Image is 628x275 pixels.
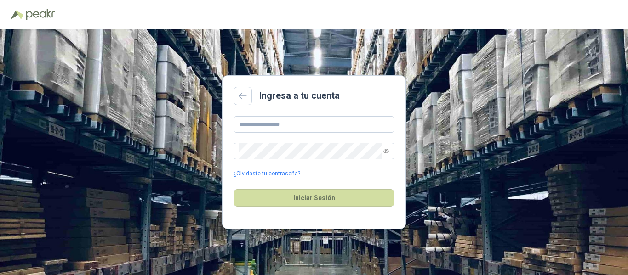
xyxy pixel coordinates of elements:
img: Peakr [26,9,55,20]
img: Logo [11,10,24,19]
a: ¿Olvidaste tu contraseña? [234,169,300,178]
h2: Ingresa a tu cuenta [259,89,340,103]
button: Iniciar Sesión [234,189,394,207]
span: eye-invisible [383,148,389,154]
